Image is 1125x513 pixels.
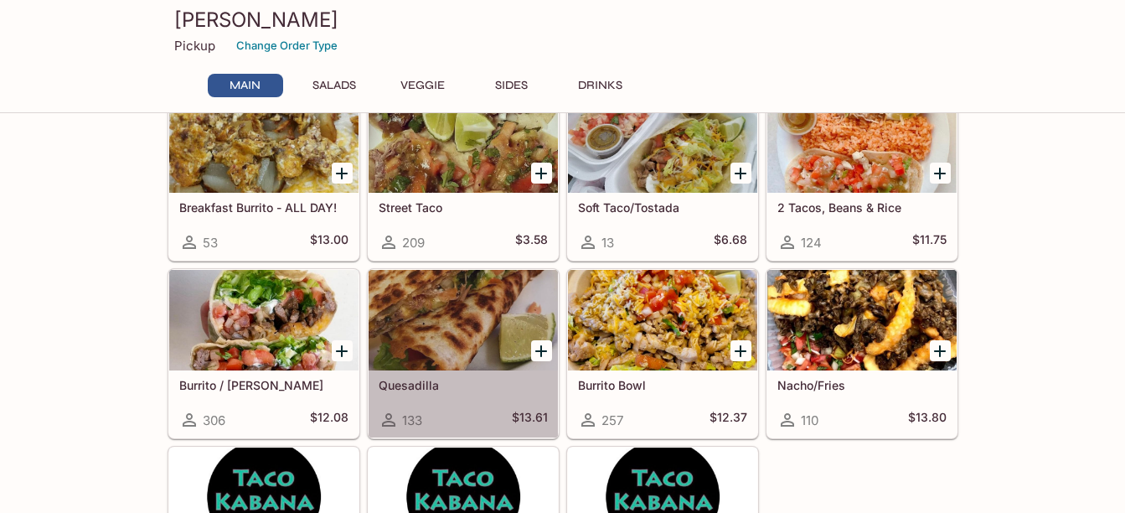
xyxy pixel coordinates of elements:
a: Breakfast Burrito - ALL DAY!53$13.00 [168,91,359,261]
h5: 2 Tacos, Beans & Rice [777,200,947,215]
button: Change Order Type [229,33,345,59]
button: Add Burrito Bowl [730,340,751,361]
span: 133 [402,412,422,428]
h5: $6.68 [714,232,747,252]
a: 2 Tacos, Beans & Rice124$11.75 [766,91,957,261]
h5: $12.08 [310,410,348,430]
button: Add 2 Tacos, Beans & Rice [930,163,951,184]
h5: Burrito Bowl [578,378,747,392]
span: 124 [801,235,822,251]
h3: [PERSON_NAME] [174,7,952,33]
button: Add Quesadilla [531,340,552,361]
span: 209 [402,235,425,251]
h5: Quesadilla [379,378,548,392]
h5: $12.37 [710,410,747,430]
h5: $13.61 [512,410,548,430]
span: 257 [601,412,623,428]
div: Street Taco [369,92,558,193]
button: Main [208,74,283,97]
div: Burrito Bowl [568,270,757,370]
h5: Soft Taco/Tostada [578,200,747,215]
h5: $13.00 [310,232,348,252]
a: Quesadilla133$13.61 [368,269,559,438]
button: Sides [474,74,550,97]
a: Nacho/Fries110$13.80 [766,269,957,438]
button: Salads [297,74,372,97]
div: Burrito / Cali Burrito [169,270,359,370]
h5: $11.75 [912,232,947,252]
p: Pickup [174,38,215,54]
span: 13 [601,235,614,251]
div: 2 Tacos, Beans & Rice [767,92,957,193]
h5: Burrito / [PERSON_NAME] [179,378,348,392]
span: 306 [203,412,225,428]
span: 53 [203,235,218,251]
div: Nacho/Fries [767,270,957,370]
a: Soft Taco/Tostada13$6.68 [567,91,758,261]
button: Add Street Taco [531,163,552,184]
div: Quesadilla [369,270,558,370]
h5: $13.80 [908,410,947,430]
h5: Street Taco [379,200,548,215]
span: 110 [801,412,818,428]
button: Add Burrito / Cali Burrito [332,340,353,361]
a: Street Taco209$3.58 [368,91,559,261]
h5: $3.58 [515,232,548,252]
button: Add Nacho/Fries [930,340,951,361]
h5: Nacho/Fries [777,378,947,392]
div: Breakfast Burrito - ALL DAY! [169,92,359,193]
button: Veggie [385,74,461,97]
a: Burrito / [PERSON_NAME]306$12.08 [168,269,359,438]
div: Soft Taco/Tostada [568,92,757,193]
button: Drinks [563,74,638,97]
button: Add Breakfast Burrito - ALL DAY! [332,163,353,184]
a: Burrito Bowl257$12.37 [567,269,758,438]
button: Add Soft Taco/Tostada [730,163,751,184]
h5: Breakfast Burrito - ALL DAY! [179,200,348,215]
